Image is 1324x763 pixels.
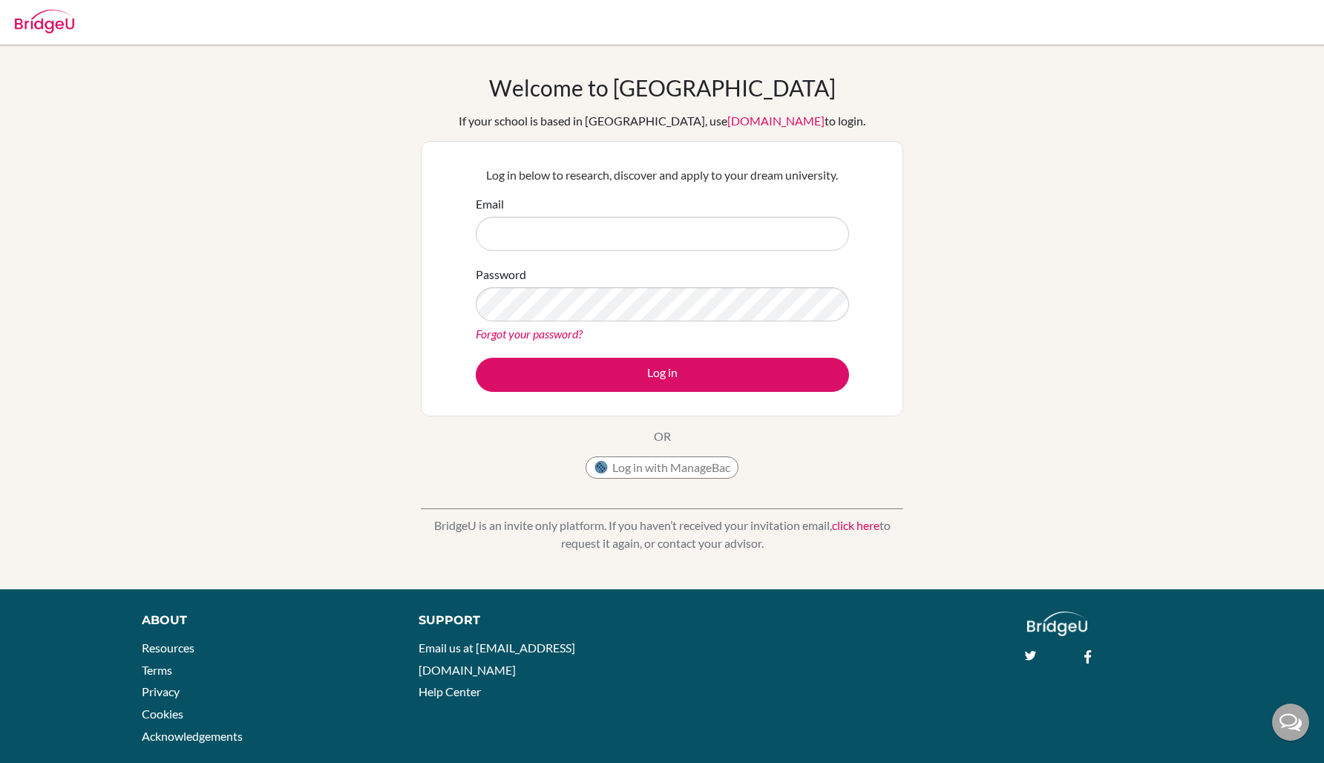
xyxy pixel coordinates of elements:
img: Bridge-U [15,10,74,33]
div: If your school is based in [GEOGRAPHIC_DATA], use to login. [459,112,865,130]
a: Help Center [419,684,481,698]
label: Email [476,195,504,213]
label: Password [476,266,526,284]
a: Acknowledgements [142,729,243,743]
h1: Welcome to [GEOGRAPHIC_DATA] [489,74,836,101]
img: logo_white@2x-f4f0deed5e89b7ecb1c2cc34c3e3d731f90f0f143d5ea2071677605dd97b5244.png [1027,612,1087,636]
p: OR [654,428,671,445]
button: Log in [476,358,849,392]
p: Log in below to research, discover and apply to your dream university. [476,166,849,184]
a: Terms [142,663,172,677]
a: [DOMAIN_NAME] [727,114,825,128]
div: Support [419,612,645,629]
div: About [142,612,385,629]
p: BridgeU is an invite only platform. If you haven’t received your invitation email, to request it ... [421,517,903,552]
a: Cookies [142,707,183,721]
a: Email us at [EMAIL_ADDRESS][DOMAIN_NAME] [419,641,575,677]
button: Log in with ManageBac [586,456,738,479]
a: Resources [142,641,194,655]
a: Privacy [142,684,180,698]
a: Forgot your password? [476,327,583,341]
a: click here [832,518,879,532]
